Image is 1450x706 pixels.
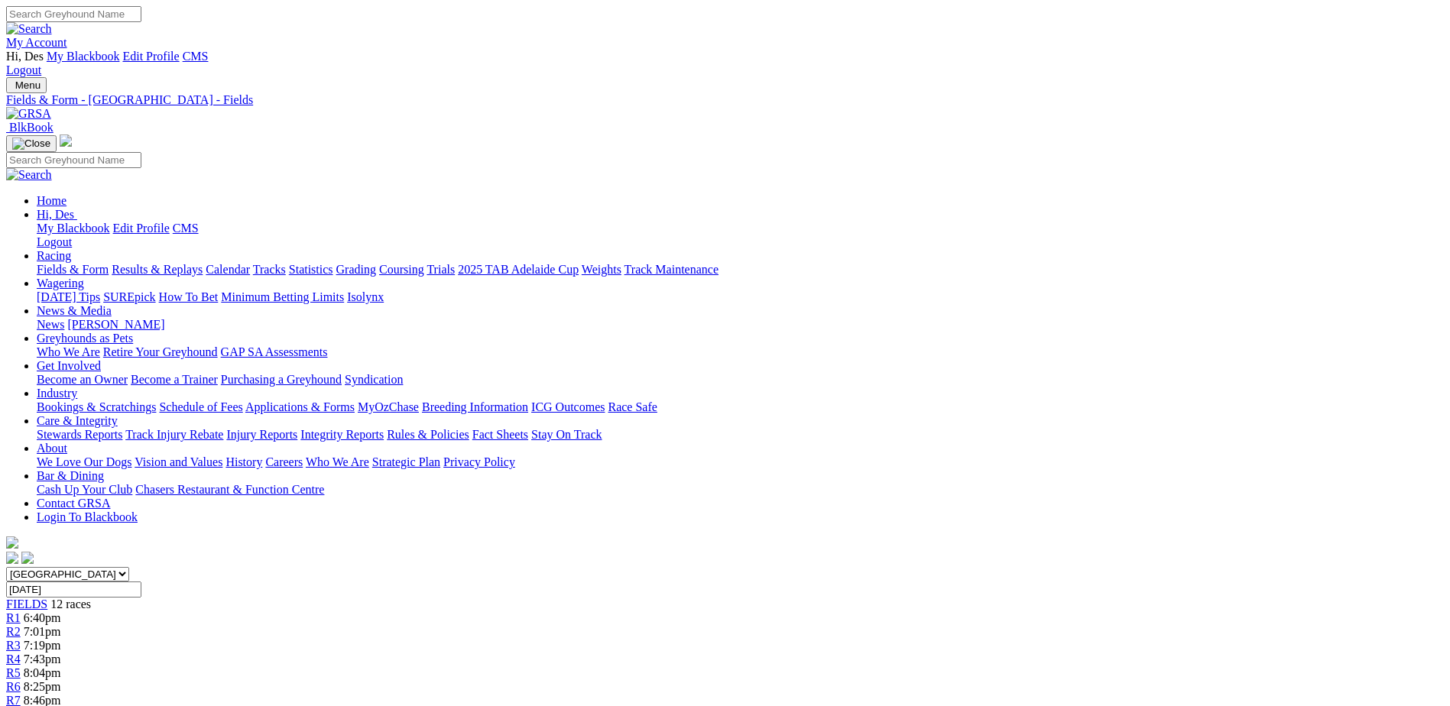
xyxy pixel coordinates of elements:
a: GAP SA Assessments [221,345,328,358]
a: R2 [6,625,21,638]
a: Home [37,194,66,207]
a: SUREpick [103,290,155,303]
span: 7:19pm [24,639,61,652]
span: R3 [6,639,21,652]
a: Who We Are [37,345,100,358]
a: Become an Owner [37,373,128,386]
a: Contact GRSA [37,497,110,510]
a: ICG Outcomes [531,400,605,413]
a: My Blackbook [47,50,120,63]
div: About [37,455,1444,469]
a: Schedule of Fees [159,400,242,413]
a: Hi, Des [37,208,77,221]
a: Statistics [289,263,333,276]
a: R6 [6,680,21,693]
a: Login To Blackbook [37,510,138,523]
a: Breeding Information [422,400,528,413]
input: Select date [6,581,141,598]
a: [PERSON_NAME] [67,318,164,331]
a: Rules & Policies [387,428,469,441]
a: FIELDS [6,598,47,610]
a: Retire Your Greyhound [103,345,218,358]
a: Tracks [253,263,286,276]
span: 8:25pm [24,680,61,693]
img: logo-grsa-white.png [60,134,72,147]
a: Get Involved [37,359,101,372]
div: News & Media [37,318,1444,332]
div: Racing [37,263,1444,277]
a: R1 [6,611,21,624]
a: Strategic Plan [372,455,440,468]
a: My Account [6,36,67,49]
span: 6:40pm [24,611,61,624]
div: Hi, Des [37,222,1444,249]
a: Edit Profile [122,50,179,63]
div: Bar & Dining [37,483,1444,497]
a: Careers [265,455,303,468]
a: History [225,455,262,468]
a: CMS [183,50,209,63]
a: Track Injury Rebate [125,428,223,441]
span: Menu [15,79,41,91]
a: R4 [6,653,21,666]
a: Who We Are [306,455,369,468]
span: Hi, Des [37,208,74,221]
a: Injury Reports [226,428,297,441]
a: Syndication [345,373,403,386]
a: Edit Profile [113,222,170,235]
a: Stewards Reports [37,428,122,441]
div: My Account [6,50,1444,77]
a: R5 [6,666,21,679]
a: Applications & Forms [245,400,355,413]
span: 7:43pm [24,653,61,666]
div: Care & Integrity [37,428,1444,442]
a: CMS [173,222,199,235]
a: Stay On Track [531,428,602,441]
span: 8:04pm [24,666,61,679]
a: Minimum Betting Limits [221,290,344,303]
a: Fields & Form - [GEOGRAPHIC_DATA] - Fields [6,93,1444,107]
a: Bar & Dining [37,469,104,482]
a: Trials [427,263,455,276]
a: Care & Integrity [37,414,118,427]
a: Industry [37,387,77,400]
button: Toggle navigation [6,135,57,152]
a: Fact Sheets [472,428,528,441]
a: BlkBook [6,121,54,134]
img: Search [6,22,52,36]
div: Wagering [37,290,1444,304]
span: 7:01pm [24,625,61,638]
button: Toggle navigation [6,77,47,93]
a: Bookings & Scratchings [37,400,156,413]
a: News & Media [37,304,112,317]
a: Race Safe [608,400,657,413]
div: Greyhounds as Pets [37,345,1444,359]
a: Fields & Form [37,263,109,276]
a: Become a Trainer [131,373,218,386]
a: Integrity Reports [300,428,384,441]
a: Chasers Restaurant & Function Centre [135,483,324,496]
a: Grading [336,263,376,276]
a: Greyhounds as Pets [37,332,133,345]
a: [DATE] Tips [37,290,100,303]
span: Hi, Des [6,50,44,63]
a: Logout [6,63,41,76]
a: Purchasing a Greyhound [221,373,342,386]
a: Privacy Policy [443,455,515,468]
a: Racing [37,249,71,262]
img: logo-grsa-white.png [6,536,18,549]
div: Industry [37,400,1444,414]
a: How To Bet [159,290,219,303]
a: We Love Our Dogs [37,455,131,468]
a: My Blackbook [37,222,110,235]
a: 2025 TAB Adelaide Cup [458,263,579,276]
img: twitter.svg [21,552,34,564]
a: Weights [582,263,621,276]
img: Search [6,168,52,182]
